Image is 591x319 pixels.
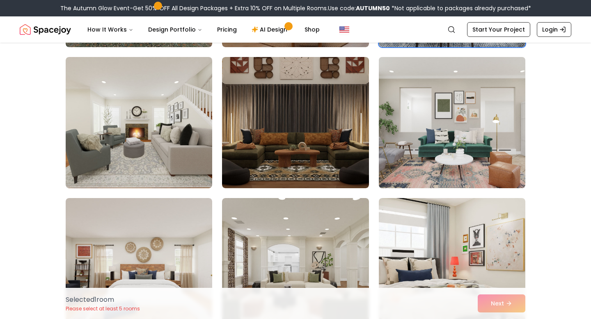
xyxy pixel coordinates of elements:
[20,16,571,43] nav: Global
[20,21,71,38] img: Spacejoy Logo
[222,57,369,188] img: Room room-8
[375,54,529,191] img: Room room-9
[142,21,209,38] button: Design Portfolio
[66,305,140,312] p: Please select at least 5 rooms
[390,4,531,12] span: *Not applicable to packages already purchased*
[467,22,530,37] a: Start Your Project
[66,57,212,188] img: Room room-7
[81,21,140,38] button: How It Works
[339,25,349,34] img: United States
[245,21,296,38] a: AI Design
[298,21,326,38] a: Shop
[356,4,390,12] b: AUTUMN50
[60,4,531,12] div: The Autumn Glow Event-Get 50% OFF All Design Packages + Extra 10% OFF on Multiple Rooms.
[20,21,71,38] a: Spacejoy
[211,21,243,38] a: Pricing
[537,22,571,37] a: Login
[81,21,326,38] nav: Main
[328,4,390,12] span: Use code:
[66,295,140,305] p: Selected 1 room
